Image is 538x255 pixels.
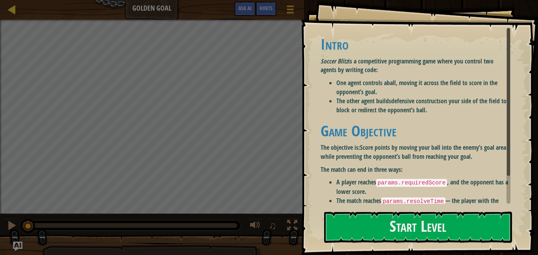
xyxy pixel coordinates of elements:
button: Start Level [324,212,512,243]
button: Ask AI [13,242,22,251]
button: ♫ [267,218,280,235]
p: The objective is: [321,143,510,161]
span: ♫ [269,220,276,231]
strong: ball [387,78,396,87]
h1: Game Objective [321,123,510,139]
li: The match reaches — the player with the higher score wins. [336,196,510,214]
button: Show game menu [280,2,300,20]
p: The match can end in three ways: [321,165,510,174]
li: A player reaches , and the opponent has a lower score. [336,178,510,196]
li: One agent controls a , moving it across the field to score in the opponent’s goal. [336,78,510,97]
em: Soccer Blitz [321,57,348,65]
span: Ask AI [238,4,252,12]
p: is a competitive programming game where you control two agents by writing code: [321,57,510,75]
code: params.requiredScore [376,179,447,187]
button: Toggle fullscreen [284,218,300,235]
button: Ctrl + P: Pause [4,218,20,235]
button: Ask AI [234,2,256,16]
code: params.resolveTime [381,197,445,205]
h1: Intro [321,36,510,52]
button: Adjust volume [247,218,263,235]
li: The other agent builds on your side of the field to block or redirect the opponent’s ball. [336,97,510,115]
strong: Score points by moving your ball into the enemy’s goal area while preventing the opponent’s ball ... [321,143,506,161]
span: Hints [260,4,273,12]
strong: defensive constructs [391,97,441,105]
